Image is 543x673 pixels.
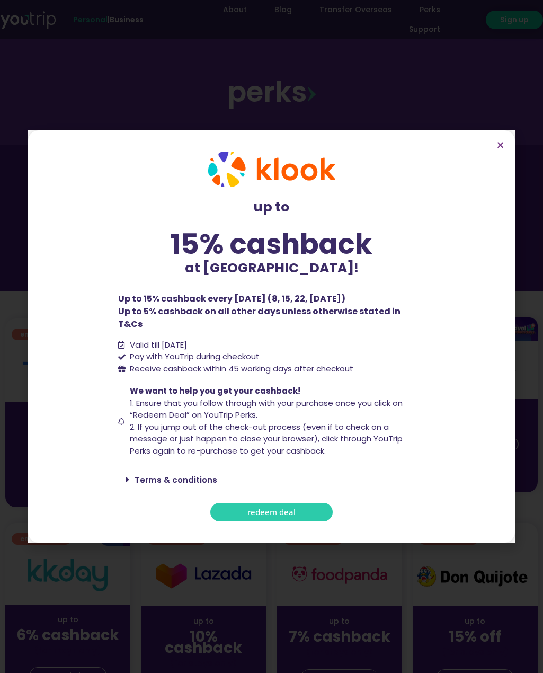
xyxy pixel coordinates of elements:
[247,508,296,516] span: redeem deal
[127,351,260,363] span: Pay with YouTrip during checkout
[118,230,425,258] div: 15% cashback
[118,293,425,331] p: Up to 15% cashback every [DATE] (8, 15, 22, [DATE]) Up to 5% cashback on all other days unless ot...
[210,503,333,521] a: redeem deal
[127,363,353,375] span: Receive cashback within 45 working days after checkout
[127,339,187,351] span: Valid till [DATE]
[118,467,425,492] div: Terms & conditions
[135,474,217,485] a: Terms & conditions
[118,258,425,278] p: at [GEOGRAPHIC_DATA]!
[130,421,403,456] span: 2. If you jump out of the check-out process (even if to check on a message or just happen to clos...
[118,197,425,217] p: up to
[130,385,300,396] span: We want to help you get your cashback!
[130,397,403,421] span: 1. Ensure that you follow through with your purchase once you click on “Redeem Deal” on YouTrip P...
[496,141,504,149] a: Close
